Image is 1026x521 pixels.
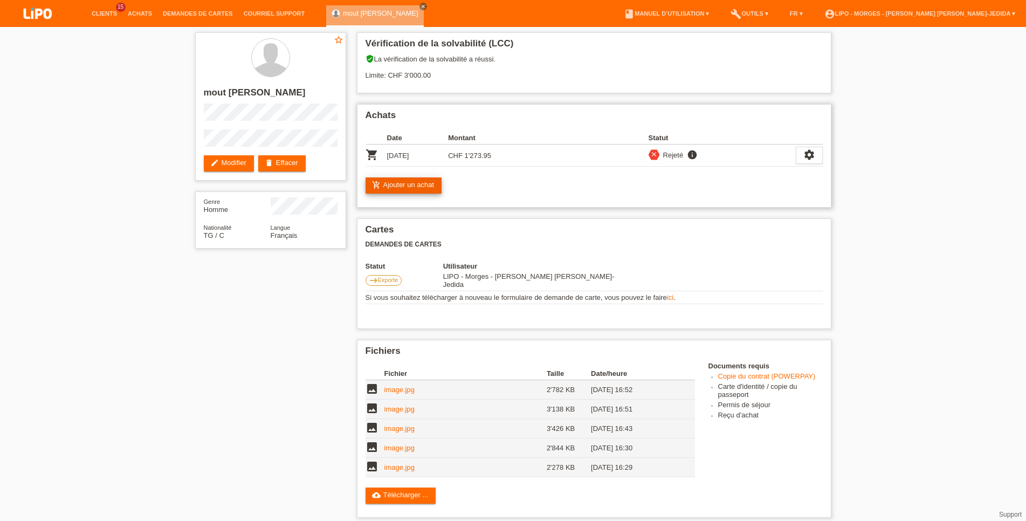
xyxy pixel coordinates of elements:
[271,224,291,231] span: Langue
[731,9,741,19] i: build
[421,4,426,9] i: close
[618,10,714,17] a: bookManuel d’utilisation ▾
[265,159,273,167] i: delete
[547,367,591,380] th: Taille
[999,511,1022,518] a: Support
[384,463,415,471] a: image.jpg
[591,438,679,458] td: [DATE] 16:30
[660,149,684,161] div: Rejeté
[547,400,591,419] td: 3'138 KB
[547,458,591,477] td: 2'278 KB
[419,3,427,10] a: close
[649,132,796,145] th: Statut
[448,132,509,145] th: Montant
[366,54,374,63] i: verified_user
[204,87,338,104] h2: mout [PERSON_NAME]
[366,460,378,473] i: image
[784,10,808,17] a: FR ▾
[372,491,381,499] i: cloud_upload
[210,159,219,167] i: edit
[11,22,65,30] a: LIPO pay
[366,110,823,126] h2: Achats
[725,10,773,17] a: buildOutils ▾
[384,367,547,380] th: Fichier
[366,488,436,504] a: cloud_uploadTélécharger ...
[271,231,298,239] span: Français
[667,293,673,301] a: ici
[443,272,615,289] span: 09.08.2025
[343,9,418,17] a: mout [PERSON_NAME]
[86,10,122,17] a: Clients
[384,424,415,433] a: image.jpg
[718,372,816,380] a: Copie du contrat (POWERPAY)
[122,10,157,17] a: Achats
[591,458,679,477] td: [DATE] 16:29
[334,35,343,45] i: star_border
[718,411,823,421] li: Reçu d'achat
[547,438,591,458] td: 2'844 KB
[384,444,415,452] a: image.jpg
[824,9,835,19] i: account_circle
[366,241,823,249] h3: Demandes de cartes
[369,276,378,285] i: east
[366,262,443,270] th: Statut
[591,380,679,400] td: [DATE] 16:52
[366,224,823,241] h2: Cartes
[157,10,238,17] a: Demandes de cartes
[366,421,378,434] i: image
[384,386,415,394] a: image.jpg
[334,35,343,46] a: star_border
[547,419,591,438] td: 3'426 KB
[624,9,635,19] i: book
[372,181,381,189] i: add_shopping_cart
[443,262,626,270] th: Utilisateur
[366,402,378,415] i: image
[204,231,224,239] span: Togo / C / 02.02.2009
[366,177,442,194] a: add_shopping_cartAjouter un achat
[366,346,823,362] h2: Fichiers
[204,155,254,172] a: editModifier
[366,148,378,161] i: POSP00025952
[366,382,378,395] i: image
[387,132,449,145] th: Date
[686,149,699,160] i: info
[547,380,591,400] td: 2'782 KB
[803,149,815,161] i: settings
[650,150,658,158] i: close
[204,198,221,205] span: Genre
[378,277,398,283] span: Exporte
[366,54,823,87] div: La vérification de la solvabilité a réussi. Limite: CHF 3'000.00
[366,38,823,54] h2: Vérification de la solvabilité (LCC)
[819,10,1021,17] a: account_circleLIPO - Morges - [PERSON_NAME] [PERSON_NAME]-Jedida ▾
[718,382,823,401] li: Carte d'identité / copie du passeport
[238,10,310,17] a: Courriel Support
[204,197,271,214] div: Homme
[204,224,232,231] span: Nationalité
[718,401,823,411] li: Permis de séjour
[116,3,126,12] span: 15
[448,145,509,167] td: CHF 1'273.95
[366,291,823,304] td: Si vous souhaitez télécharger à nouveau le formulaire de demande de carte, vous pouvez le faire .
[591,400,679,419] td: [DATE] 16:51
[591,419,679,438] td: [DATE] 16:43
[258,155,306,172] a: deleteEffacer
[366,441,378,454] i: image
[387,145,449,167] td: [DATE]
[708,362,823,370] h4: Documents requis
[384,405,415,413] a: image.jpg
[591,367,679,380] th: Date/heure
